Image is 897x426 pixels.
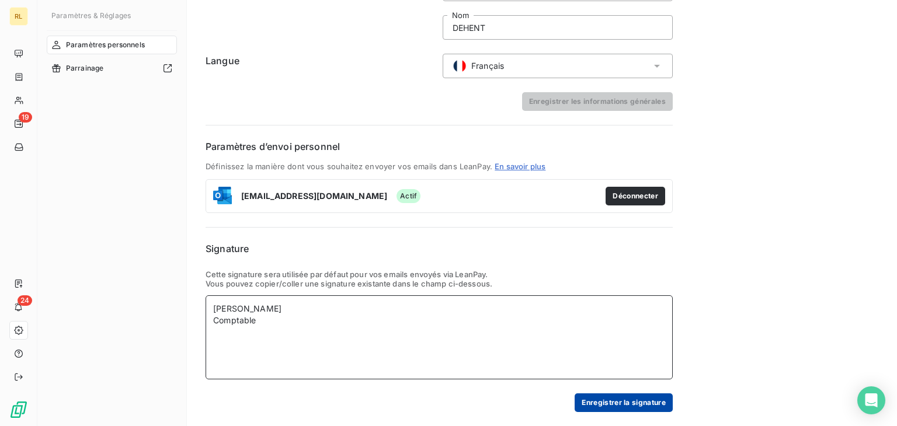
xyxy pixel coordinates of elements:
[606,187,665,205] button: Déconnecter
[857,386,885,414] div: Open Intercom Messenger
[51,11,131,20] span: Paramètres & Réglages
[66,40,145,50] span: Paramètres personnels
[206,270,673,279] p: Cette signature sera utilisée par défaut pour vos emails envoyés via LeanPay.
[206,54,436,78] h6: Langue
[206,139,673,153] h6: Paramètres d’envoi personnel
[397,189,420,203] span: Actif
[66,63,104,74] span: Parrainage
[47,36,177,54] a: Paramètres personnels
[9,7,28,26] div: RL
[206,162,492,171] span: Définissez la manière dont vous souhaitez envoyer vos emails dans LeanPay.
[495,162,545,171] a: En savoir plus
[443,15,673,40] input: placeholder
[213,315,665,326] p: Comptable
[9,400,28,419] img: Logo LeanPay
[575,393,673,412] button: Enregistrer la signature
[9,114,27,133] a: 19
[47,59,177,78] a: Parrainage
[522,92,673,111] button: Enregistrer les informations générales
[19,112,32,123] span: 19
[18,295,32,306] span: 24
[213,303,665,315] p: [PERSON_NAME]
[471,60,504,72] span: Français
[206,279,673,288] p: Vous pouvez copier/coller une signature existante dans le champ ci-dessous.
[206,242,673,256] h6: Signature
[241,190,387,202] span: [EMAIL_ADDRESS][DOMAIN_NAME]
